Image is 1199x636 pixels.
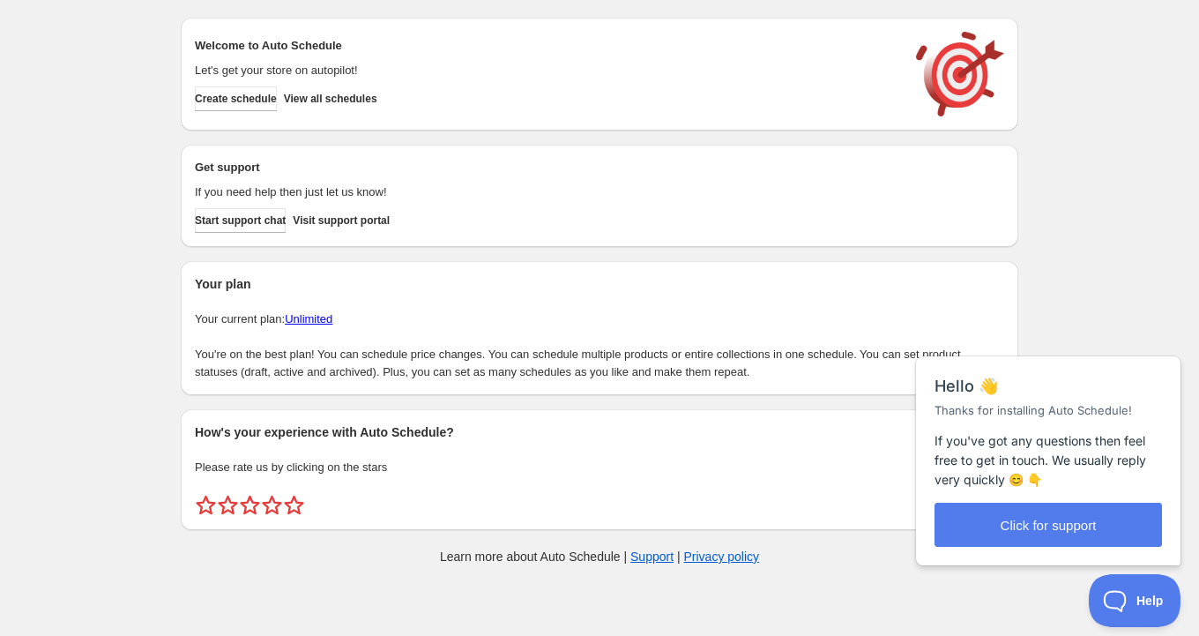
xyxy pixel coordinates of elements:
button: Create schedule [195,86,277,111]
p: Your current plan: [195,311,1004,328]
iframe: Help Scout Beacon - Messages and Notifications [907,313,1191,574]
h2: How's your experience with Auto Schedule? [195,423,1004,441]
span: Create schedule [195,92,277,106]
p: Please rate us by clicking on the stars [195,459,1004,476]
a: Unlimited [285,312,332,325]
h2: Your plan [195,275,1004,293]
span: View all schedules [284,92,377,106]
a: Privacy policy [684,550,760,564]
a: Support [630,550,674,564]
span: Start support chat [195,213,286,228]
a: Start support chat [195,208,286,233]
span: Visit support portal [293,213,390,228]
h2: Get support [195,159,898,176]
iframe: Help Scout Beacon - Open [1089,574,1181,627]
button: View all schedules [284,86,377,111]
h2: Welcome to Auto Schedule [195,37,898,55]
p: You're on the best plan! You can schedule price changes. You can schedule multiple products or en... [195,346,1004,381]
p: Learn more about Auto Schedule | | [440,548,759,565]
p: If you need help then just let us know! [195,183,898,201]
a: Visit support portal [293,208,390,233]
p: Let's get your store on autopilot! [195,62,898,79]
